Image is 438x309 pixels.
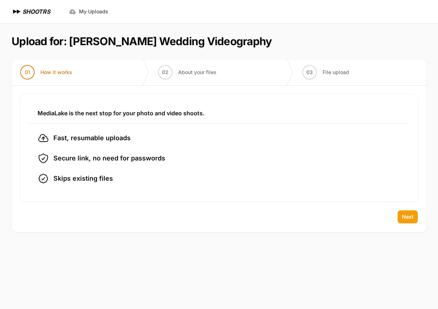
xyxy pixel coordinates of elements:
a: My Uploads [65,5,113,18]
span: 02 [162,69,168,76]
img: SHOOTRS [12,7,22,16]
h1: SHOOTRS [22,7,50,16]
span: File upload [323,69,349,76]
span: About your files [178,69,216,76]
a: SHOOTRS SHOOTRS [12,7,50,16]
span: Skips existing files [53,173,113,184]
span: How it works [40,69,72,76]
span: 03 [306,69,313,76]
span: My Uploads [79,8,108,15]
span: Next [402,213,413,220]
button: Next [398,210,418,223]
span: Fast, resumable uploads [53,133,131,143]
span: Secure link, no need for passwords [53,153,165,163]
button: 01 How it works [12,59,81,85]
span: 01 [25,69,30,76]
h3: MediaLake is the next stop for your photo and video shoots. [38,109,400,117]
button: 03 File upload [294,59,358,85]
h1: Upload for: [PERSON_NAME] Wedding Videography [12,35,272,48]
button: 02 About your files [149,59,225,85]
